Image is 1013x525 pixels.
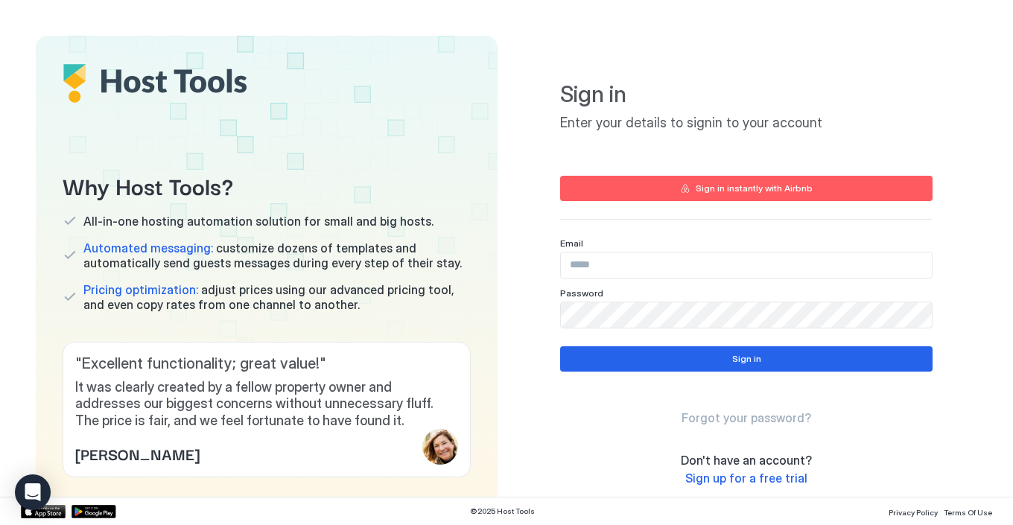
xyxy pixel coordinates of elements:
[63,168,471,202] span: Why Host Tools?
[470,506,535,516] span: © 2025 Host Tools
[560,176,933,201] button: Sign in instantly with Airbnb
[75,379,458,430] span: It was clearly created by a fellow property owner and addresses our biggest concerns without unne...
[696,182,813,195] div: Sign in instantly with Airbnb
[75,442,200,465] span: [PERSON_NAME]
[685,471,807,486] a: Sign up for a free trial
[83,214,434,229] span: All-in-one hosting automation solution for small and big hosts.
[685,471,807,486] span: Sign up for a free trial
[732,352,761,366] div: Sign in
[560,80,933,109] span: Sign in
[561,252,932,278] input: Input Field
[944,508,992,517] span: Terms Of Use
[15,474,51,510] div: Open Intercom Messenger
[560,115,933,132] span: Enter your details to signin to your account
[422,429,458,465] div: profile
[889,503,938,519] a: Privacy Policy
[83,282,198,297] span: Pricing optimization:
[83,241,213,255] span: Automated messaging:
[681,453,812,468] span: Don't have an account?
[72,505,116,518] a: Google Play Store
[560,287,603,299] span: Password
[682,410,811,425] span: Forgot your password?
[561,302,932,328] input: Input Field
[75,354,458,373] span: " Excellent functionality; great value! "
[560,346,933,372] button: Sign in
[682,410,811,426] a: Forgot your password?
[560,238,583,249] span: Email
[83,282,471,312] span: adjust prices using our advanced pricing tool, and even copy rates from one channel to another.
[21,505,66,518] a: App Store
[83,241,471,270] span: customize dozens of templates and automatically send guests messages during every step of their s...
[889,508,938,517] span: Privacy Policy
[944,503,992,519] a: Terms Of Use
